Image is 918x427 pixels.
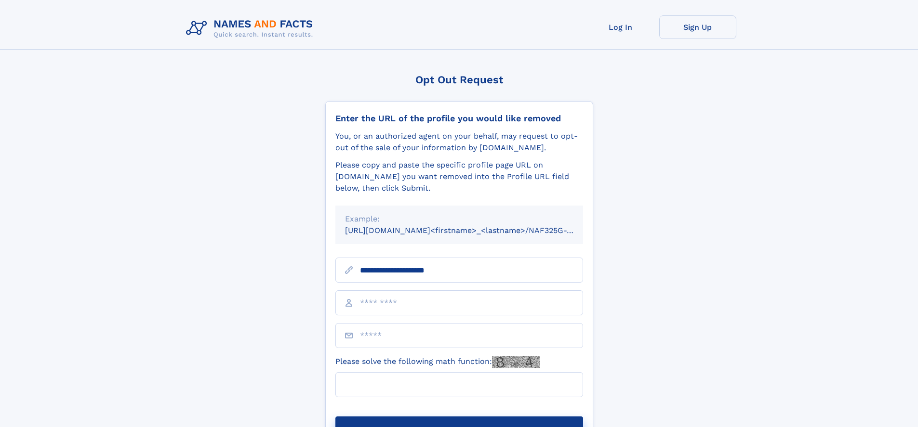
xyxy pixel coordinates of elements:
div: Example: [345,213,573,225]
a: Log In [582,15,659,39]
div: Please copy and paste the specific profile page URL on [DOMAIN_NAME] you want removed into the Pr... [335,159,583,194]
div: Enter the URL of the profile you would like removed [335,113,583,124]
img: Logo Names and Facts [182,15,321,41]
div: You, or an authorized agent on your behalf, may request to opt-out of the sale of your informatio... [335,130,583,154]
small: [URL][DOMAIN_NAME]<firstname>_<lastname>/NAF325G-xxxxxxxx [345,226,601,235]
a: Sign Up [659,15,736,39]
div: Opt Out Request [325,74,593,86]
label: Please solve the following math function: [335,356,540,368]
